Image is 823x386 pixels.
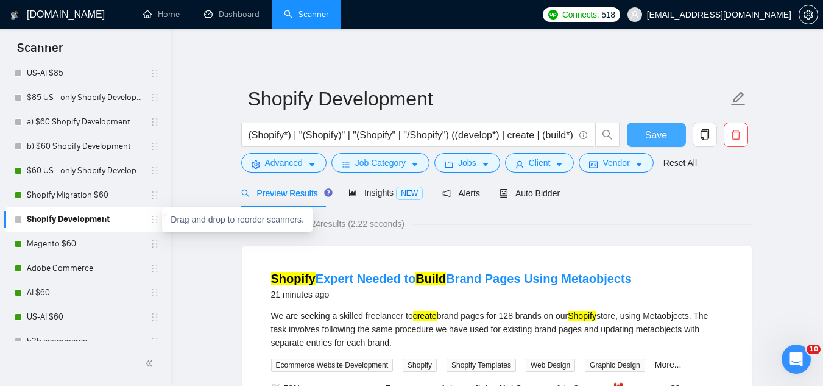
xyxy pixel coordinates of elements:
[693,129,716,140] span: copy
[568,311,596,321] mark: Shopify
[348,188,357,197] span: area-chart
[27,134,143,159] a: b) $60 Shopify Development
[271,272,316,285] mark: Shopify
[271,287,632,302] div: 21 minutes ago
[241,188,329,198] span: Preview Results
[271,359,394,372] span: Ecommerce Website Development
[150,190,160,200] span: holder
[249,127,574,143] input: Search Freelance Jobs...
[799,10,818,20] span: setting
[596,129,619,140] span: search
[150,68,160,78] span: holder
[500,188,560,198] span: Auto Bidder
[355,156,406,170] span: Job Category
[150,93,160,102] span: holder
[27,183,143,207] a: Shopify Migration $60
[447,359,516,372] span: Shopify Templates
[724,129,747,140] span: delete
[150,337,160,346] span: holder
[627,123,686,147] button: Save
[271,309,723,349] div: We are seeking a skilled freelancer to brand pages for 128 brands on our store, using Metaobjects...
[27,110,143,134] a: a) $60 Shopify Development
[807,345,821,354] span: 10
[500,189,508,198] span: robot
[434,153,500,173] button: folderJobscaret-down
[396,187,423,200] span: NEW
[27,281,143,305] a: AI $60
[595,123,620,147] button: search
[403,359,437,372] span: Shopify
[562,8,599,21] span: Connects:
[663,156,697,170] a: Reset All
[799,10,818,20] a: setting
[271,272,632,285] a: ShopifyExpert Needed toBuildBrand Pages Using Metaobjects
[585,359,645,372] span: Graphic Design
[10,5,19,25] img: logo
[323,187,334,198] div: Tooltip anchor
[150,141,160,151] span: holder
[27,232,143,256] a: Magento $60
[411,160,419,169] span: caret-down
[415,272,446,285] mark: Build
[248,84,728,114] input: Scanner name...
[150,117,160,127] span: holder
[308,160,316,169] span: caret-down
[529,156,551,170] span: Client
[27,85,143,110] a: $85 US - only Shopify Development
[635,160,643,169] span: caret-down
[150,312,160,322] span: holder
[548,10,558,20] img: upwork-logo.png
[645,127,667,143] span: Save
[555,160,563,169] span: caret-down
[724,123,748,147] button: delete
[265,156,303,170] span: Advanced
[204,9,260,20] a: dashboardDashboard
[579,153,653,173] button: idcardVendorcaret-down
[526,359,575,372] span: Web Design
[27,61,143,85] a: US-AI $85
[348,188,423,198] span: Insights
[162,207,313,232] div: Drag and drop to reorder scanners.
[145,357,157,370] span: double-left
[579,131,587,139] span: info-circle
[252,160,260,169] span: setting
[602,156,629,170] span: Vendor
[259,217,413,231] span: Detected 5424 results (2.22 seconds)
[601,8,615,21] span: 518
[27,207,143,232] a: Shopify Development
[27,159,143,183] a: $60 US - only Shopify Development
[331,153,429,173] button: barsJob Categorycaret-down
[150,215,160,224] span: holder
[655,360,682,370] a: More...
[241,153,327,173] button: settingAdvancedcaret-down
[150,166,160,176] span: holder
[284,9,329,20] a: searchScanner
[143,9,180,20] a: homeHome
[481,160,490,169] span: caret-down
[630,10,639,19] span: user
[7,39,72,65] span: Scanner
[505,153,574,173] button: userClientcaret-down
[442,189,451,198] span: notification
[589,160,598,169] span: idcard
[342,160,350,169] span: bars
[241,189,250,198] span: search
[27,329,143,354] a: b2b ecommerce
[730,91,746,107] span: edit
[150,263,160,273] span: holder
[458,156,476,170] span: Jobs
[445,160,453,169] span: folder
[413,311,437,321] mark: create
[150,288,160,298] span: holder
[693,123,717,147] button: copy
[27,305,143,329] a: US-AI $60
[799,5,818,24] button: setting
[150,239,160,249] span: holder
[515,160,524,169] span: user
[782,345,811,374] iframe: Intercom live chat
[27,256,143,281] a: Adobe Commerce
[442,188,480,198] span: Alerts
